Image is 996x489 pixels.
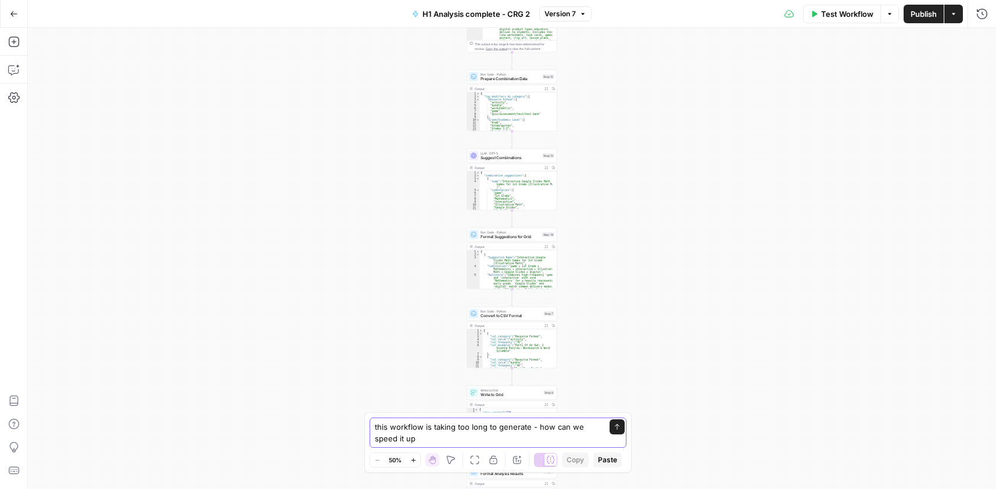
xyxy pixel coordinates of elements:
span: Prepare Combination Data [481,76,540,82]
div: 8 [467,355,483,358]
div: 2 [467,332,483,335]
div: 9 [467,200,480,203]
div: 7 [467,195,480,197]
div: Write to GridWrite to GridStep 8Output{ "rows_created":216} [467,386,557,447]
div: 5 [467,189,480,192]
div: Run Code · PythonFormat Suggestions for GridStep 14Output[ { "Suggestion Name":"Interactive Googl... [467,228,557,289]
div: 4 [467,338,483,341]
span: Toggle code folding, rows 2 through 59 [476,95,480,98]
textarea: this workflow is taking too long to generate - how can we speed it up [375,421,598,444]
span: Toggle code folding, rows 1 through 27 [476,250,480,253]
div: 12 [467,367,483,376]
span: Run Code · Python [481,72,540,77]
div: 2 [467,174,480,177]
div: 5 [467,274,480,294]
g: Edge from step_13 to step_14 [511,210,513,227]
div: 5 [467,341,483,344]
div: 1 [467,171,480,174]
div: 3 [467,256,480,265]
span: Suggest Combinations [481,155,540,161]
div: 9 [467,116,480,118]
span: Publish [911,8,937,20]
span: Version 7 [544,9,576,19]
span: Toggle code folding, rows 1 through 3 [475,408,478,411]
span: Toggle code folding, rows 8 through 13 [479,355,483,358]
div: Step 7 [543,311,554,317]
div: LLM · GPT-5Suggest CombinationsStep 13Output{ "combination_suggestions":[ { "name":"Interactive G... [467,149,557,210]
span: 50% [389,455,402,465]
div: 3 [467,335,483,338]
div: Output [475,323,541,328]
div: 12 [467,124,480,127]
div: Output [475,402,541,407]
div: Output [475,87,541,91]
span: Toggle code folding, rows 2 through 71 [476,174,480,177]
span: Write to Grid [481,392,541,398]
button: Copy [562,452,589,468]
div: Output [475,245,541,249]
span: Toggle code folding, rows 2 through 7 [479,332,483,335]
span: Toggle code folding, rows 1 through 72 [476,171,480,174]
span: Toggle code folding, rows 1 through 60 [476,92,480,95]
g: Edge from step_11 to step_12 [511,52,513,69]
div: 1 [467,329,483,332]
div: 2 [467,253,480,256]
span: Toggle code folding, rows 5 through 13 [476,189,480,192]
span: Toggle code folding, rows 2 through 6 [476,253,480,256]
div: Step 12 [542,74,554,80]
div: Step 14 [542,232,555,238]
div: 1 [467,92,480,95]
span: LLM · GPT-5 [481,151,540,156]
button: Version 7 [539,6,592,21]
button: Test Workflow [803,5,880,23]
span: Toggle code folding, rows 3 through 9 [476,98,480,101]
div: 10 [467,361,483,364]
div: 11 [467,121,480,124]
div: 7 [467,353,483,355]
div: 11 [467,364,483,367]
span: Convert to CSV Format [481,313,541,319]
div: 10 [467,203,480,206]
div: 12 [467,209,480,212]
span: Write to Grid [481,388,541,393]
div: 13 [467,127,480,130]
div: 7 [467,110,480,113]
span: Toggle code folding, rows 3 through 15 [476,177,480,180]
span: H1 Analysis complete - CRG 2 [422,8,530,20]
div: 3 [467,177,480,180]
div: 14 [467,130,480,133]
div: 3 [467,98,480,101]
span: Toggle code folding, rows 10 through 16 [476,118,480,121]
div: Run Code · PythonConvert to CSV FormatStep 7Output[ { "col_category":"Resource Format", "col_valu... [467,307,557,368]
div: 4 [467,180,480,189]
span: Run Code · Python [481,230,540,235]
div: Step 13 [542,153,554,159]
span: Copy [567,455,584,465]
button: Publish [904,5,944,23]
button: Paste [593,452,622,468]
button: H1 Analysis complete - CRG 2 [405,5,537,23]
span: Format Analysis Results [481,471,541,477]
span: Paste [598,455,617,465]
g: Edge from step_14 to step_7 [511,289,513,306]
div: 4 [467,265,480,274]
span: Format Suggestions for Grid [481,234,540,240]
div: 1 [467,408,478,411]
div: Output [475,166,541,170]
div: This output is too large & has been abbreviated for review. to view the full content. [475,42,554,51]
div: 6 [467,344,483,353]
g: Edge from step_12 to step_13 [511,131,513,148]
div: 6 [467,192,480,195]
span: Copy the output [486,47,508,51]
div: 8 [467,113,480,116]
div: 2 [467,411,478,414]
div: 10 [467,118,480,121]
div: Output [475,481,541,486]
div: 6 [467,107,480,110]
span: Run Code · Python [481,309,541,314]
div: 8 [467,197,480,200]
g: Edge from step_7 to step_8 [511,368,513,385]
div: 4 [467,101,480,104]
div: 1 [467,250,480,253]
span: Toggle code folding, rows 1 through 1298 [479,329,483,332]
